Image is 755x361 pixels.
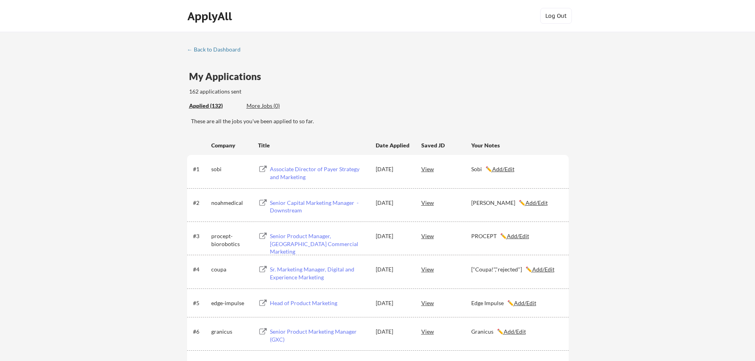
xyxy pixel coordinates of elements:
[471,141,562,149] div: Your Notes
[421,138,471,152] div: Saved JD
[211,165,251,173] div: sobi
[526,199,548,206] u: Add/Edit
[211,328,251,336] div: granicus
[187,46,247,54] a: ← Back to Dashboard
[507,233,529,239] u: Add/Edit
[211,141,251,149] div: Company
[193,299,208,307] div: #5
[514,300,536,306] u: Add/Edit
[471,265,562,273] div: ["Coupa!","rejected"] ✏️
[247,102,305,110] div: These are job applications we think you'd be a good fit for, but couldn't apply you to automatica...
[211,265,251,273] div: coupa
[471,199,562,207] div: [PERSON_NAME] ✏️
[270,265,368,281] div: Sr. Marketing Manager, Digital and Experience Marketing
[189,102,241,110] div: Applied (132)
[211,232,251,248] div: procept-biorobotics
[492,166,514,172] u: Add/Edit
[193,232,208,240] div: #3
[421,162,471,176] div: View
[540,8,572,24] button: Log Out
[504,328,526,335] u: Add/Edit
[376,165,411,173] div: [DATE]
[193,199,208,207] div: #2
[187,47,247,52] div: ← Back to Dashboard
[376,199,411,207] div: [DATE]
[193,265,208,273] div: #4
[376,232,411,240] div: [DATE]
[471,299,562,307] div: Edge Impulse ✏️
[376,265,411,273] div: [DATE]
[376,141,411,149] div: Date Applied
[191,117,569,125] div: These are all the jobs you've been applied to so far.
[258,141,368,149] div: Title
[471,165,562,173] div: Sobi ✏️
[471,328,562,336] div: Granicus ✏️
[211,299,251,307] div: edge-impulse
[421,324,471,338] div: View
[247,102,305,110] div: More Jobs (0)
[532,266,554,273] u: Add/Edit
[270,199,368,214] div: Senior Capital Marketing Manager - Downstream
[376,299,411,307] div: [DATE]
[211,199,251,207] div: noahmedical
[189,72,268,81] div: My Applications
[421,262,471,276] div: View
[187,10,234,23] div: ApplyAll
[270,299,368,307] div: Head of Product Marketing
[193,165,208,173] div: #1
[270,232,368,256] div: Senior Product Manager, [GEOGRAPHIC_DATA] Commercial Marketing
[421,229,471,243] div: View
[421,296,471,310] div: View
[270,328,368,343] div: Senior Product Marketing Manager (GXC)
[270,165,368,181] div: Associate Director of Payer Strategy and Marketing
[189,88,342,96] div: 162 applications sent
[376,328,411,336] div: [DATE]
[471,232,562,240] div: PROCEPT ✏️
[193,328,208,336] div: #6
[189,102,241,110] div: These are all the jobs you've been applied to so far.
[421,195,471,210] div: View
